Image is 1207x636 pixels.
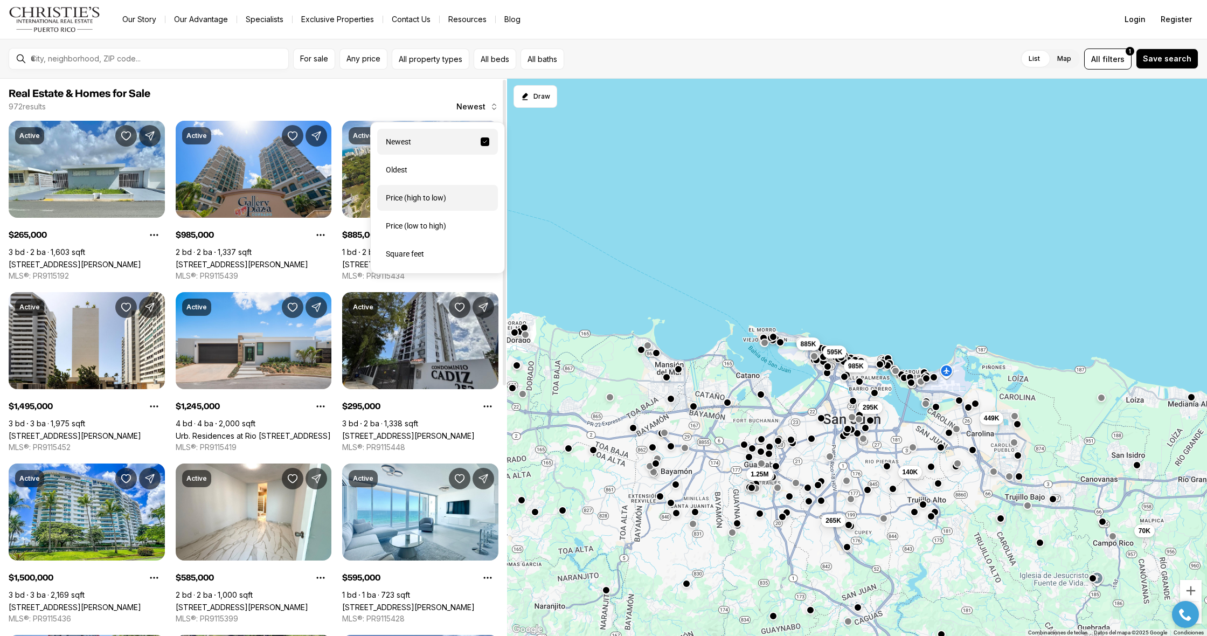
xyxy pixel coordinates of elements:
a: Blog [496,12,529,27]
div: Oldest [377,157,498,183]
a: Urb. Residences at Rio CALLE GANGES #74, BAYAMON PR, 00956 [176,431,331,440]
a: Our Advantage [165,12,237,27]
button: Save search [1136,49,1198,69]
label: List [1020,49,1049,68]
button: 449K [980,411,1004,424]
button: For sale [293,49,335,70]
p: Active [19,303,40,312]
button: Acercar [1180,580,1202,602]
button: Share Property [473,296,494,318]
a: 253 253 CALLE CHILE CONDO CADIZ #9D, SAN JUAN PR, 00917 [342,431,475,440]
a: 404 CALLE BAYAMON #404, SAN JUAN PR, 00926 [9,260,141,269]
a: Specialists [237,12,292,27]
button: Share Property [473,468,494,489]
button: Share Property [306,125,327,147]
button: Allfilters1 [1084,49,1132,70]
button: Save Property: 1501 ASHFORD AVENUE #9A [115,296,137,318]
a: 404 AVE DE LA CONSTITUCION #2008, SAN JUAN PR, 00901 [342,260,475,269]
div: Price (low to high) [377,213,498,239]
button: Login [1118,9,1152,30]
button: Property options [143,567,165,589]
button: All property types [392,49,469,70]
button: Share Property [139,468,161,489]
p: Active [186,474,207,483]
button: 70K [1134,524,1155,537]
span: Newest [456,102,485,111]
span: Any price [346,54,380,63]
button: Share Property [139,296,161,318]
button: 595K [823,345,847,358]
button: 885K [796,337,821,350]
button: Property options [310,567,331,589]
a: Resources [440,12,495,27]
a: 1035 Ashford MIRADOR DEL CONDADO #204, SAN JUAN PR, 00907 [342,603,475,612]
button: Contact Us [383,12,439,27]
button: Property options [477,396,498,417]
span: 295K [863,403,878,412]
button: 140K [898,465,922,478]
a: 103 DE DIEGO AVENUE #1706, SAN JUAN PR, 00911 [176,260,308,269]
a: 1501 ASHFORD AVENUE #9A, SAN JUAN PR, 00911 [9,431,141,440]
span: Datos del mapa ©2025 Google [1094,630,1167,635]
button: Property options [143,224,165,246]
span: 885K [801,339,816,348]
span: Login [1125,15,1146,24]
button: Property options [477,567,498,589]
span: 1 [1129,47,1131,56]
button: Save Property: 253 253 CALLE CHILE CONDO CADIZ #9D [449,296,470,318]
p: Active [186,303,207,312]
button: Property options [310,224,331,246]
button: Property options [310,396,331,417]
button: All beds [474,49,516,70]
p: Active [19,132,40,140]
button: Save Property: 1035 Ashford MIRADOR DEL CONDADO #204 [449,468,470,489]
button: Save Property: 404 CALLE BAYAMON #404 [115,125,137,147]
div: Newest [377,129,498,155]
span: Register [1161,15,1192,24]
p: Active [353,474,373,483]
button: 295K [858,401,883,414]
a: Our Story [114,12,165,27]
span: 449K [984,413,1000,422]
span: 265K [826,516,842,525]
button: 1.25M [747,467,773,480]
p: Active [186,132,207,140]
span: 985K [848,361,864,370]
a: 550 AVENIDA CONSTITUCION #1210, SAN JUAN PR, 00901 [9,603,141,612]
a: Exclusive Properties [293,12,383,27]
p: Active [19,474,40,483]
div: Price (high to low) [377,185,498,211]
span: 1.25M [751,469,769,478]
span: filters [1102,53,1125,65]
span: For sale [300,54,328,63]
button: 985K [844,359,868,372]
span: All [1091,53,1100,65]
span: 70K [1139,527,1150,535]
img: logo [9,6,101,32]
button: Share Property [139,125,161,147]
button: Start drawing [514,85,557,108]
button: Share Property [306,468,327,489]
button: Save Property: 103 DE DIEGO AVENUE #1706 [282,125,303,147]
button: Register [1154,9,1198,30]
label: Map [1049,49,1080,68]
span: 140K [903,467,918,476]
button: Share Property [306,296,327,318]
button: All baths [521,49,564,70]
span: Save search [1143,54,1191,63]
span: Real Estate & Homes for Sale [9,88,150,99]
span: 595K [827,347,843,356]
button: Any price [339,49,387,70]
button: Save Property: 550 AVENIDA CONSTITUCION #1210 [115,468,137,489]
button: Property options [143,396,165,417]
button: Save Property: 1479 ASHFORD AVENUE #916 [282,468,303,489]
button: Newest [450,96,505,117]
div: Square feet [377,241,498,267]
p: Active [353,132,373,140]
p: 972 results [9,102,46,111]
button: 265K [822,514,846,527]
button: Save Property: Urb. Residences at Rio CALLE GANGES #74 [282,296,303,318]
div: Newest [370,122,505,274]
a: 1479 ASHFORD AVENUE #916, SAN JUAN PR, 00907 [176,603,308,612]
